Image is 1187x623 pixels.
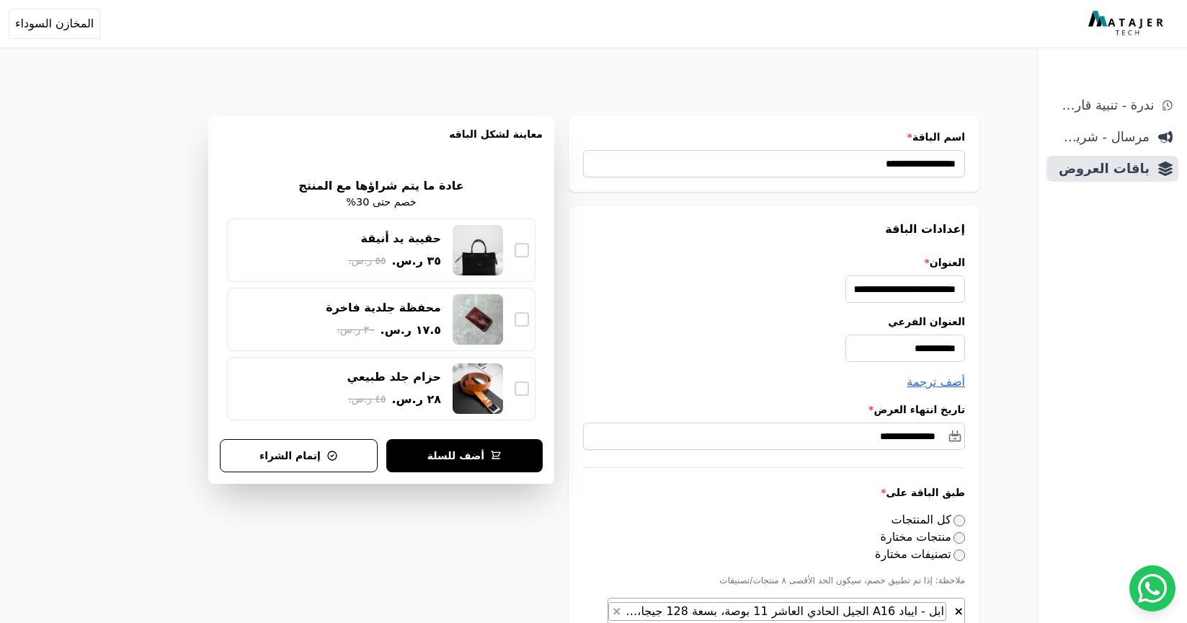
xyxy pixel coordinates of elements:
[220,439,378,472] button: إتمام الشراء
[609,603,624,620] button: Remove item
[381,322,441,339] span: ١٧.٥ ر.س.
[220,127,543,159] h3: معاينة لشكل الباقه
[391,252,441,270] span: ٣٥ ر.س.
[346,195,416,211] p: خصم حتى 30%
[15,15,94,32] span: المخازن السوداء
[875,547,965,561] label: تصنيفات مختارة
[608,602,946,621] li: ابل - ايباد A16 الجيل الحادي العاشر 11 بوصة، بسعة 128 جيجا، واي فاي، متعدد الاوان
[953,602,964,617] button: قم بإزالة كل العناصر
[326,300,441,316] div: محفظة جلدية فاخرة
[453,363,503,414] img: حزام جلد طبيعي
[453,225,503,275] img: حقيبة يد أنيقة
[298,177,463,195] h2: عادة ما يتم شراؤها مع المنتج
[386,439,543,472] button: أضف للسلة
[348,392,386,407] span: ٤٥ ر.س.
[954,604,964,618] span: ×
[583,402,965,417] label: تاريخ انتهاء العرض
[583,575,965,586] p: ملاحظة: إذا تم تطبيق خصم، سيكون الحد الأقصى ٨ منتجات/تصنيفات
[907,374,965,391] button: أضف ترجمة
[583,130,965,144] label: اسم الباقة
[337,322,374,337] span: ٣٠ ر.س.
[583,255,965,270] label: العنوان
[347,369,442,385] div: حزام جلد طبيعي
[881,530,965,544] label: منتجات مختارة
[348,253,386,268] span: ٥٥ ر.س.
[453,294,503,345] img: محفظة جلدية فاخرة
[526,604,946,618] span: ابل - ايباد A16 الجيل الحادي العاشر 11 بوصة، بسعة 128 جيجا، واي فاي، متعدد الاوان
[583,314,965,329] label: العنوان الفرعي
[612,604,621,618] span: ×
[1052,159,1150,179] span: باقات العروض
[907,375,965,389] span: أضف ترجمة
[892,513,966,526] label: كل المنتجات
[1088,11,1167,37] img: MatajerTech Logo
[583,485,965,500] label: طبق الباقة على
[583,221,965,238] h3: إعدادات الباقة
[953,515,965,526] input: كل المنتجات
[361,231,441,247] div: حقيبة يد أنيقة
[1052,95,1154,115] span: ندرة - تنبية قارب علي النفاذ
[391,391,441,408] span: ٢٨ ر.س.
[9,9,100,39] button: المخازن السوداء
[1052,127,1150,147] span: مرسال - شريط دعاية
